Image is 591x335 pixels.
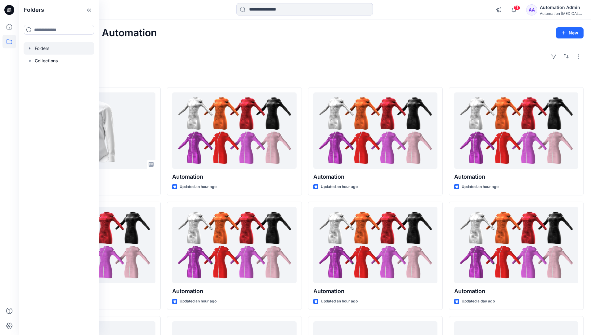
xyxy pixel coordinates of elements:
p: Automation [313,287,437,296]
button: New [556,27,584,38]
div: Automation Admin [540,4,583,11]
p: Automation [454,172,578,181]
p: Updated an hour ago [462,184,499,190]
a: Automation [313,92,437,169]
p: Automation [172,172,296,181]
p: Updated an hour ago [321,184,358,190]
p: Updated an hour ago [180,298,217,305]
a: Automation [454,207,578,284]
h4: Styles [26,74,584,81]
div: AA [526,4,537,16]
p: Automation [172,287,296,296]
a: Automation [172,92,296,169]
p: Automation [454,287,578,296]
p: Updated a day ago [462,298,495,305]
a: Automation [454,92,578,169]
div: Automation [MEDICAL_DATA]... [540,11,583,16]
p: Collections [35,57,58,65]
p: Automation [313,172,437,181]
a: Automation [313,207,437,284]
a: Automation [172,207,296,284]
p: Updated an hour ago [180,184,217,190]
p: Updated an hour ago [321,298,358,305]
span: 11 [513,5,520,10]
